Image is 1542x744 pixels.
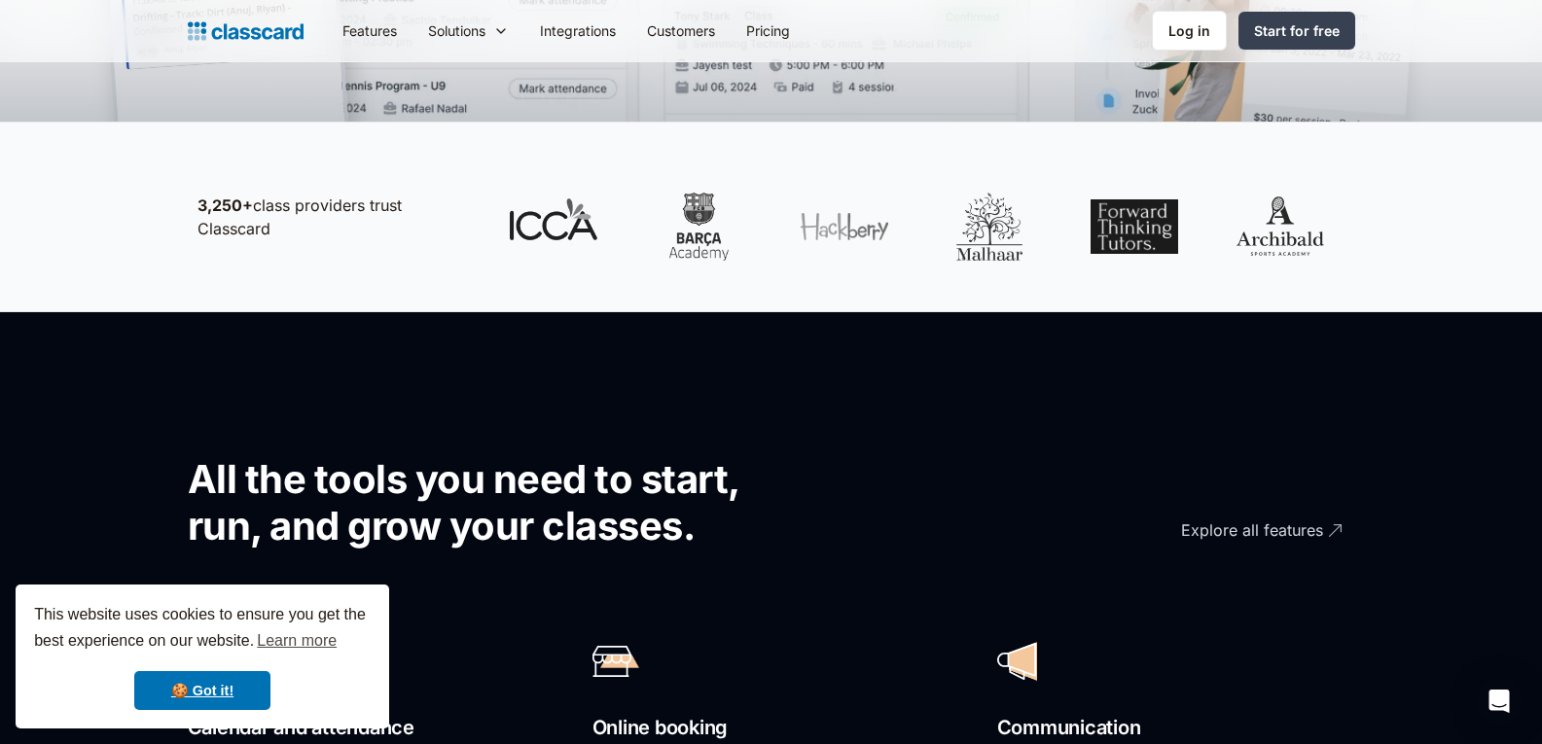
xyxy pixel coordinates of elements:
[188,456,806,549] h2: All the tools you need to start, run, and grow your classes.
[1254,20,1340,41] div: Start for free
[188,18,304,45] a: home
[428,20,485,41] div: Solutions
[1152,11,1227,51] a: Log in
[524,9,631,53] a: Integrations
[1168,20,1210,41] div: Log in
[1073,504,1345,557] a: Explore all features
[731,9,806,53] a: Pricing
[197,194,470,240] p: class providers trust Classcard
[412,9,524,53] div: Solutions
[327,9,412,53] a: Features
[1238,12,1355,50] a: Start for free
[134,671,270,710] a: dismiss cookie message
[16,585,389,728] div: cookieconsent
[631,9,731,53] a: Customers
[254,626,340,655] a: learn more about cookies
[1476,678,1523,725] div: Open Intercom Messenger
[197,195,253,215] strong: 3,250+
[34,603,371,655] span: This website uses cookies to ensure you get the best experience on our website.
[1181,504,1323,542] div: Explore all features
